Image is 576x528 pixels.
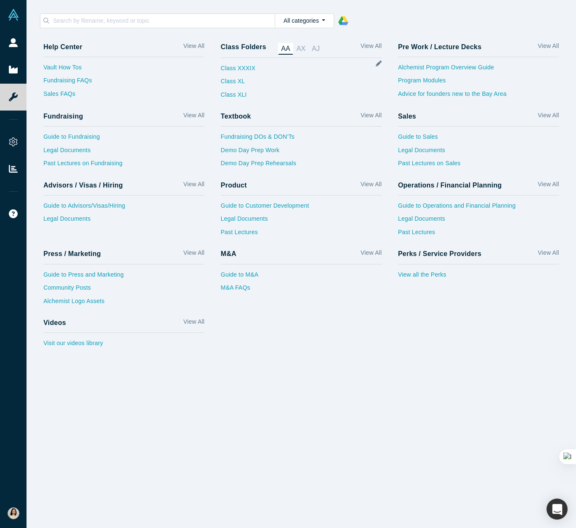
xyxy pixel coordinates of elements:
[43,339,204,352] a: Visit our videos library
[538,111,559,123] a: View All
[361,42,382,55] a: View All
[361,248,382,261] a: View All
[43,90,204,103] a: Sales FAQs
[43,214,204,228] a: Legal Documents
[221,77,255,90] a: Class XL
[221,228,382,241] a: Past Lectures
[538,180,559,192] a: View All
[278,43,294,55] a: AA
[43,201,204,215] a: Guide to Advisors/Visas/Hiring
[43,250,101,258] h4: Press / Marketing
[183,180,204,192] a: View All
[43,297,204,310] a: Alchemist Logo Assets
[221,159,382,172] a: Demo Day Prep Rehearsals
[183,111,204,123] a: View All
[398,146,559,159] a: Legal Documents
[8,9,19,21] img: Alchemist Vault Logo
[221,132,382,146] a: Fundraising DOs & DON’Ts
[361,180,382,192] a: View All
[8,507,19,519] img: Yukai Chen's Account
[43,146,204,159] a: Legal Documents
[221,214,382,228] a: Legal Documents
[398,228,559,241] a: Past Lectures
[43,270,204,284] a: Guide to Press and Marketing
[221,250,236,258] h4: M&A
[221,201,382,215] a: Guide to Customer Development
[361,111,382,123] a: View All
[398,181,502,189] h4: Operations / Financial Planning
[398,270,559,284] a: View all the Perks
[221,43,266,52] h4: Class Folders
[398,159,559,172] a: Past Lectures on Sales
[183,248,204,261] a: View All
[538,248,559,261] a: View All
[398,112,416,120] h4: Sales
[398,201,559,215] a: Guide to Operations and Financial Planning
[398,90,559,103] a: Advice for founders new to the Bay Area
[398,63,559,77] a: Alchemist Program Overview Guide
[43,112,83,120] h4: Fundraising
[221,181,247,189] h4: Product
[43,63,204,77] a: Vault How Tos
[43,76,204,90] a: Fundraising FAQs
[221,112,251,120] h4: Textbook
[43,181,123,189] h4: Advisors / Visas / Hiring
[275,13,334,28] button: All categories
[183,42,204,54] a: View All
[221,64,255,77] a: Class XXXIX
[43,159,204,172] a: Past Lectures on Fundraising
[221,283,382,297] a: M&A FAQs
[43,132,204,146] a: Guide to Fundraising
[538,42,559,54] a: View All
[52,15,275,26] input: Search by filename, keyword or topic
[43,319,66,327] h4: Videos
[309,43,323,55] a: AJ
[221,146,382,159] a: Demo Day Prep Work
[43,43,82,51] h4: Help Center
[398,250,481,258] h4: Perks / Service Providers
[43,283,204,297] a: Community Posts
[221,270,382,284] a: Guide to M&A
[293,43,309,55] a: AX
[221,90,255,104] a: Class XLI
[398,132,559,146] a: Guide to Sales
[398,214,559,228] a: Legal Documents
[183,317,204,330] a: View All
[398,76,559,90] a: Program Modules
[398,43,481,51] h4: Pre Work / Lecture Decks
